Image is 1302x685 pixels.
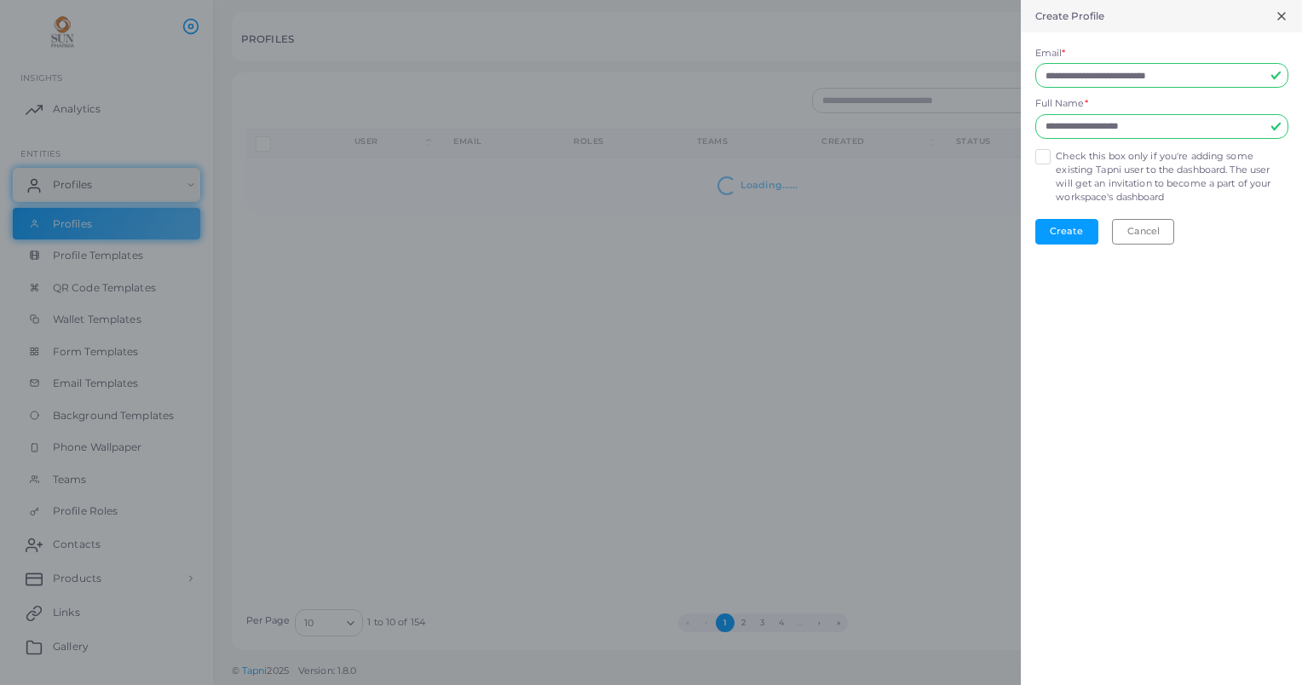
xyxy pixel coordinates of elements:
[1035,10,1105,22] h5: Create Profile
[1035,47,1066,60] label: Email
[1056,150,1288,204] label: Check this box only if you're adding some existing Tapni user to the dashboard. The user will get...
[1112,219,1174,245] button: Cancel
[1035,219,1098,245] button: Create
[1035,97,1088,111] label: Full Name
